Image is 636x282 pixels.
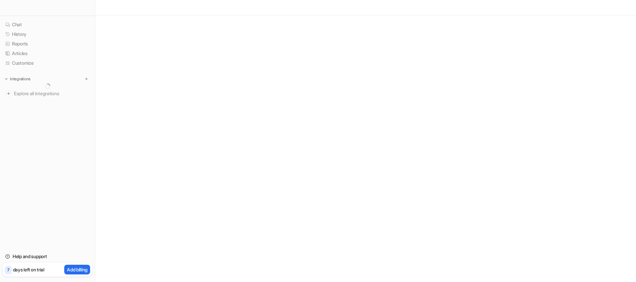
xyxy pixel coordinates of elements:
[3,76,32,82] button: Integrations
[3,20,92,29] a: Chat
[64,265,90,274] button: Add billing
[3,30,92,39] a: History
[3,89,92,98] a: Explore all integrations
[4,77,9,81] img: expand menu
[84,77,89,81] img: menu_add.svg
[10,76,30,82] p: Integrations
[3,252,92,261] a: Help and support
[7,267,9,273] p: 7
[13,266,44,273] p: days left on trial
[67,266,87,273] p: Add billing
[5,90,12,97] img: explore all integrations
[3,39,92,48] a: Reports
[14,88,90,99] span: Explore all integrations
[3,58,92,68] a: Customize
[3,49,92,58] a: Articles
